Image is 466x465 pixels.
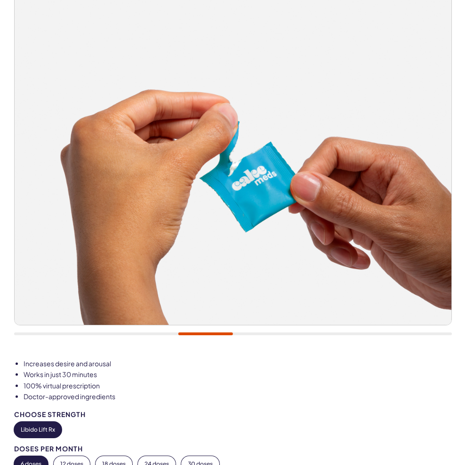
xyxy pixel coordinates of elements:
li: Increases desire and arousal [24,359,452,369]
div: Choose Strength [14,411,452,418]
li: 100% virtual prescription [24,381,452,391]
li: Doctor-approved ingredients [24,392,452,402]
button: Libido Lift Rx [14,422,62,438]
div: Doses per Month [14,445,452,452]
li: Works in just 30 minutes [24,370,452,379]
